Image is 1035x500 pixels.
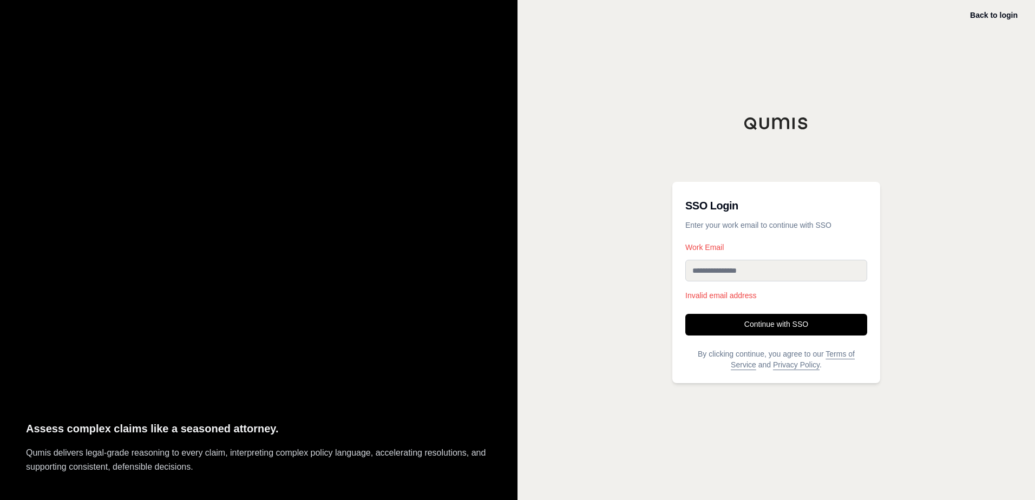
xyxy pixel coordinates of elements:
[685,290,867,301] p: Invalid email address
[685,244,867,251] label: Work Email
[744,117,809,130] img: Qumis
[685,195,867,216] h3: SSO Login
[685,348,867,370] p: By clicking continue, you agree to our and .
[970,11,1018,19] a: Back to login
[773,360,820,369] a: Privacy Policy
[26,446,492,474] p: Qumis delivers legal-grade reasoning to every claim, interpreting complex policy language, accele...
[26,420,492,438] p: Assess complex claims like a seasoned attorney.
[685,314,867,335] button: Continue with SSO
[685,220,867,231] p: Enter your work email to continue with SSO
